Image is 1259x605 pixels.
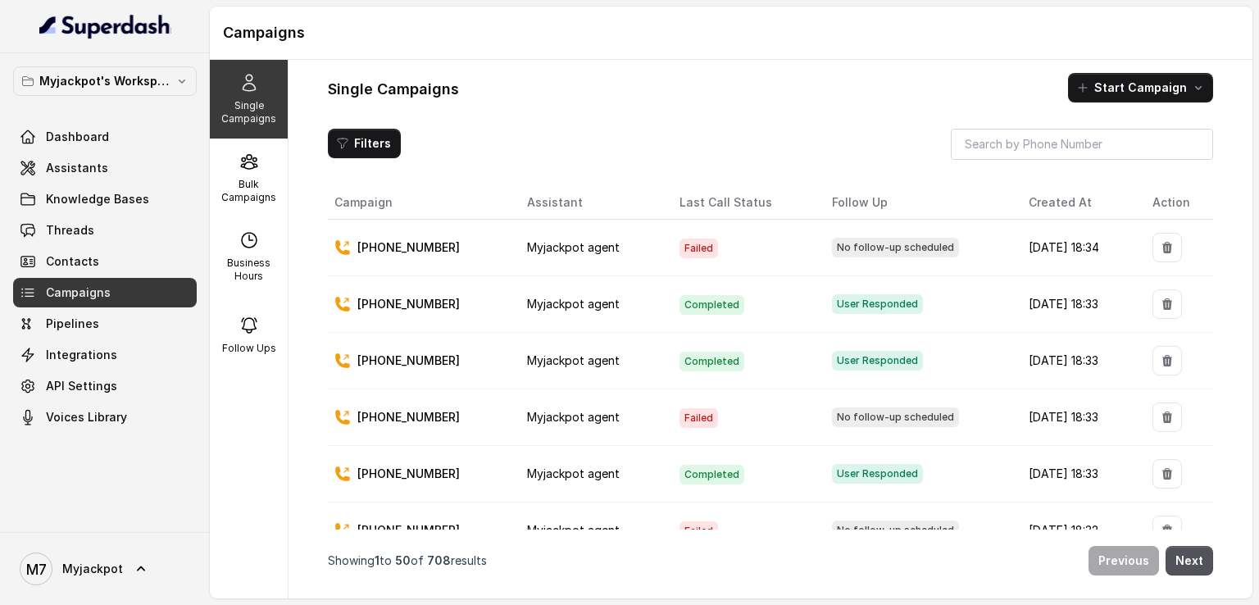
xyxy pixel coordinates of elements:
span: Voices Library [46,409,127,425]
span: Threads [46,222,94,239]
p: [PHONE_NUMBER] [357,522,460,539]
p: Showing to of results [328,553,487,569]
p: Myjackpot's Workspace [39,71,170,91]
span: Failed [679,521,718,541]
span: Completed [679,295,744,315]
a: Knowledge Bases [13,184,197,214]
a: Assistants [13,153,197,183]
span: No follow-up scheduled [832,521,959,540]
p: Single Campaigns [216,99,281,125]
span: No follow-up scheduled [832,238,959,257]
p: [PHONE_NUMBER] [357,353,460,369]
a: Campaigns [13,278,197,307]
span: Pipelines [46,316,99,332]
h1: Campaigns [223,20,1239,46]
a: Dashboard [13,122,197,152]
span: Contacts [46,253,99,270]
span: Integrations [46,347,117,363]
a: Threads [13,216,197,245]
td: [DATE] 18:34 [1016,220,1139,276]
span: 1 [375,553,380,567]
input: Search by Phone Number [951,129,1213,160]
span: User Responded [832,464,923,484]
button: Filters [328,129,401,158]
span: Knowledge Bases [46,191,149,207]
a: Contacts [13,247,197,276]
span: Myjackpot agent [527,240,620,254]
nav: Pagination [328,536,1213,585]
span: Dashboard [46,129,109,145]
button: Start Campaign [1068,73,1213,102]
span: Campaigns [46,284,111,301]
p: [PHONE_NUMBER] [357,239,460,256]
span: 708 [427,553,451,567]
p: Business Hours [216,257,281,283]
a: API Settings [13,371,197,401]
span: Myjackpot [62,561,123,577]
span: Completed [679,352,744,371]
text: M7 [26,561,47,578]
span: Failed [679,408,718,428]
span: API Settings [46,378,117,394]
td: [DATE] 18:33 [1016,276,1139,333]
span: Myjackpot agent [527,297,620,311]
span: No follow-up scheduled [832,407,959,427]
p: Follow Ups [222,342,276,355]
p: Bulk Campaigns [216,178,281,204]
button: Next [1166,546,1213,575]
a: Voices Library [13,403,197,432]
th: Campaign [328,186,514,220]
th: Assistant [514,186,666,220]
p: [PHONE_NUMBER] [357,409,460,425]
button: Previous [1089,546,1159,575]
td: [DATE] 18:32 [1016,503,1139,559]
p: [PHONE_NUMBER] [357,466,460,482]
th: Created At [1016,186,1139,220]
h1: Single Campaigns [328,76,459,102]
span: Assistants [46,160,108,176]
td: [DATE] 18:33 [1016,389,1139,446]
a: Myjackpot [13,546,197,592]
span: 50 [395,553,411,567]
img: light.svg [39,13,171,39]
th: Last Call Status [666,186,819,220]
th: Action [1139,186,1213,220]
td: [DATE] 18:33 [1016,446,1139,503]
span: Myjackpot agent [527,523,620,537]
th: Follow Up [819,186,1016,220]
span: User Responded [832,294,923,314]
span: Failed [679,239,718,258]
button: Myjackpot's Workspace [13,66,197,96]
span: User Responded [832,351,923,371]
span: Myjackpot agent [527,466,620,480]
span: Myjackpot agent [527,353,620,367]
td: [DATE] 18:33 [1016,333,1139,389]
a: Integrations [13,340,197,370]
span: Completed [679,465,744,484]
a: Pipelines [13,309,197,339]
p: [PHONE_NUMBER] [357,296,460,312]
span: Myjackpot agent [527,410,620,424]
